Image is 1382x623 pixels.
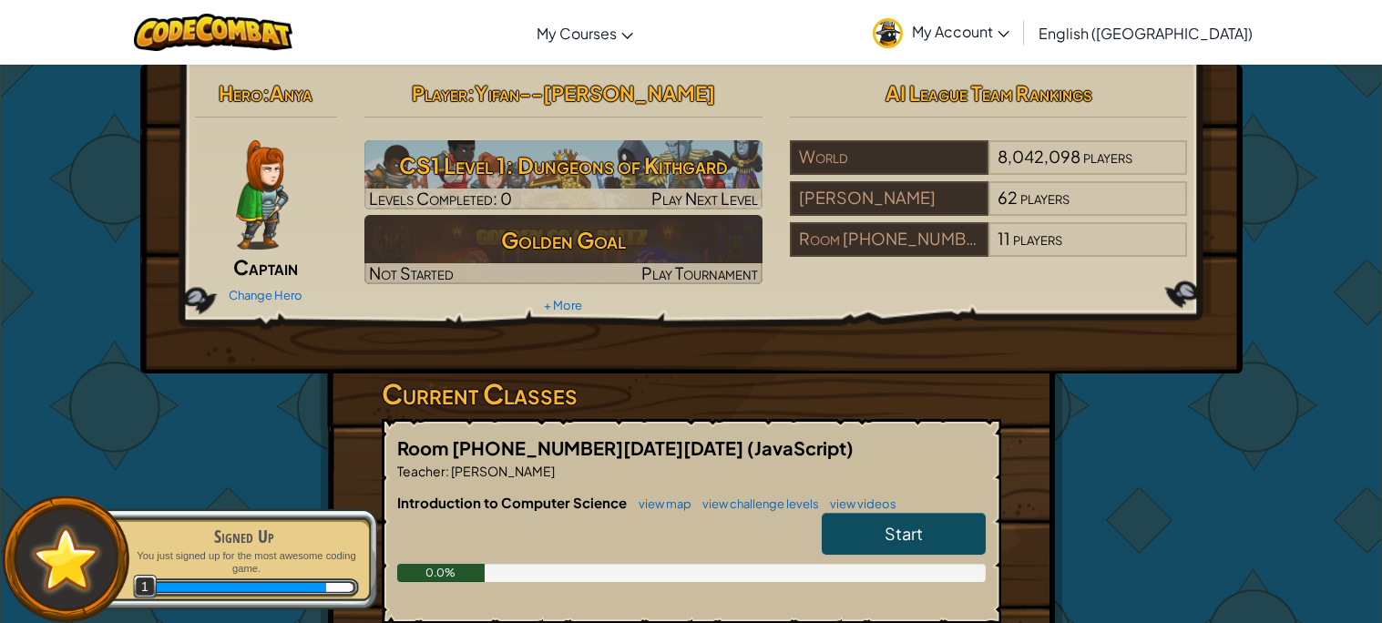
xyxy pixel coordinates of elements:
p: You just signed up for the most awesome coding game. [129,549,359,576]
span: Teacher [397,463,445,479]
div: 0.0% [397,564,486,582]
img: CodeCombat logo [134,14,293,51]
img: CS1 Level 1: Dungeons of Kithgard [364,140,763,209]
h3: CS1 Level 1: Dungeons of Kithgard [364,145,763,186]
img: captain-pose.png [236,140,288,250]
a: Room [PHONE_NUMBER][DATE][DATE]11players [790,240,1188,260]
span: players [1013,228,1062,249]
img: avatar [873,18,903,48]
div: Signed Up [129,524,359,549]
img: default.png [25,518,107,599]
span: Anya [270,80,312,106]
a: World8,042,098players [790,158,1188,179]
span: Room [PHONE_NUMBER][DATE][DATE] [397,436,747,459]
h3: Current Classes [382,373,1001,414]
a: view challenge levels [693,496,819,511]
span: Start [885,523,923,544]
a: English ([GEOGRAPHIC_DATA]) [1029,8,1262,57]
a: My Account [864,4,1019,61]
div: Room [PHONE_NUMBER][DATE][DATE] [790,222,988,257]
span: Yifan--[PERSON_NAME] [475,80,715,106]
span: 8,042,098 [998,146,1080,167]
span: 1 [133,575,158,599]
span: Levels Completed: 0 [369,188,512,209]
a: My Courses [527,8,642,57]
span: players [1020,187,1070,208]
span: AI League Team Rankings [886,80,1092,106]
span: Player [412,80,467,106]
span: players [1083,146,1132,167]
a: [PERSON_NAME]62players [790,199,1188,220]
span: 62 [998,187,1018,208]
span: : [262,80,270,106]
a: Play Next Level [364,140,763,209]
span: Captain [233,254,298,280]
span: : [467,80,475,106]
a: Golden GoalNot StartedPlay Tournament [364,215,763,284]
a: Change Hero [229,288,302,302]
span: Introduction to Computer Science [397,494,630,511]
span: Hero [219,80,262,106]
span: My Courses [537,24,617,43]
a: view videos [821,496,896,511]
a: + More [544,298,582,312]
h3: Golden Goal [364,220,763,260]
span: English ([GEOGRAPHIC_DATA]) [1039,24,1253,43]
img: Golden Goal [364,215,763,284]
div: World [790,140,988,175]
span: Play Tournament [641,262,758,283]
a: view map [630,496,691,511]
span: (JavaScript) [747,436,854,459]
span: 11 [998,228,1010,249]
span: My Account [912,22,1009,41]
span: [PERSON_NAME] [449,463,555,479]
span: Play Next Level [651,188,758,209]
div: [PERSON_NAME] [790,181,988,216]
span: : [445,463,449,479]
span: Not Started [369,262,454,283]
